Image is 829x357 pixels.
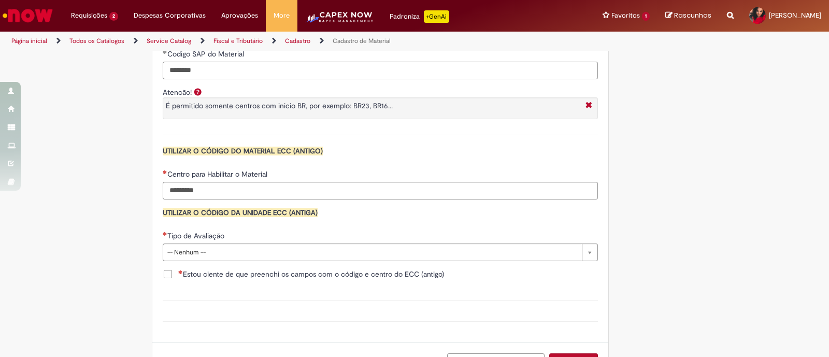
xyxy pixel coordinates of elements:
span: 2 [109,12,118,21]
div: Padroniza [390,10,449,23]
span: 1 [642,12,650,21]
span: Centro para Habilitar o Material [167,169,269,179]
input: Centro para Habilitar o Material [163,182,598,199]
a: Service Catalog [147,37,191,45]
img: CapexLogo5.png [305,10,374,31]
span: UTILIZAR O CÓDIGO DA UNIDADE ECC (ANTIGA) [163,208,318,217]
span: Necessários [163,170,167,174]
span: Tipo de Avaliação [167,231,226,240]
span: Rascunhos [674,10,711,20]
span: UTILIZAR O CÓDIGO DO MATERIAL ECC (ANTIGO) [163,147,323,155]
a: Cadastro [285,37,310,45]
span: Obrigatório Preenchido [163,50,167,54]
a: Página inicial [11,37,47,45]
ul: Trilhas de página [8,32,545,51]
span: -- Nenhum -- [167,244,577,261]
a: Rascunhos [665,11,711,21]
span: More [274,10,290,21]
span: Ajuda para Atencão! [192,88,204,96]
p: +GenAi [424,10,449,23]
a: Todos os Catálogos [69,37,124,45]
span: Requisições [71,10,107,21]
span: Necessários [163,232,167,236]
i: Fechar More information Por question_atencao [583,101,595,111]
span: Necessários [178,270,183,274]
label: Atencão! [163,88,192,97]
input: Codigo SAP do Material [163,62,598,79]
span: Estou ciente de que preenchi os campos com o código e centro do ECC (antigo) [178,269,444,279]
span: Favoritos [611,10,640,21]
p: É permitido somente centros com inicio BR, por exemplo: BR23, BR16... [166,101,580,111]
span: Aprovações [221,10,258,21]
span: [PERSON_NAME] [769,11,821,20]
span: Codigo SAP do Material [167,49,246,59]
span: Despesas Corporativas [134,10,206,21]
img: ServiceNow [1,5,54,26]
a: Fiscal e Tributário [213,37,263,45]
a: Cadastro de Material [333,37,391,45]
